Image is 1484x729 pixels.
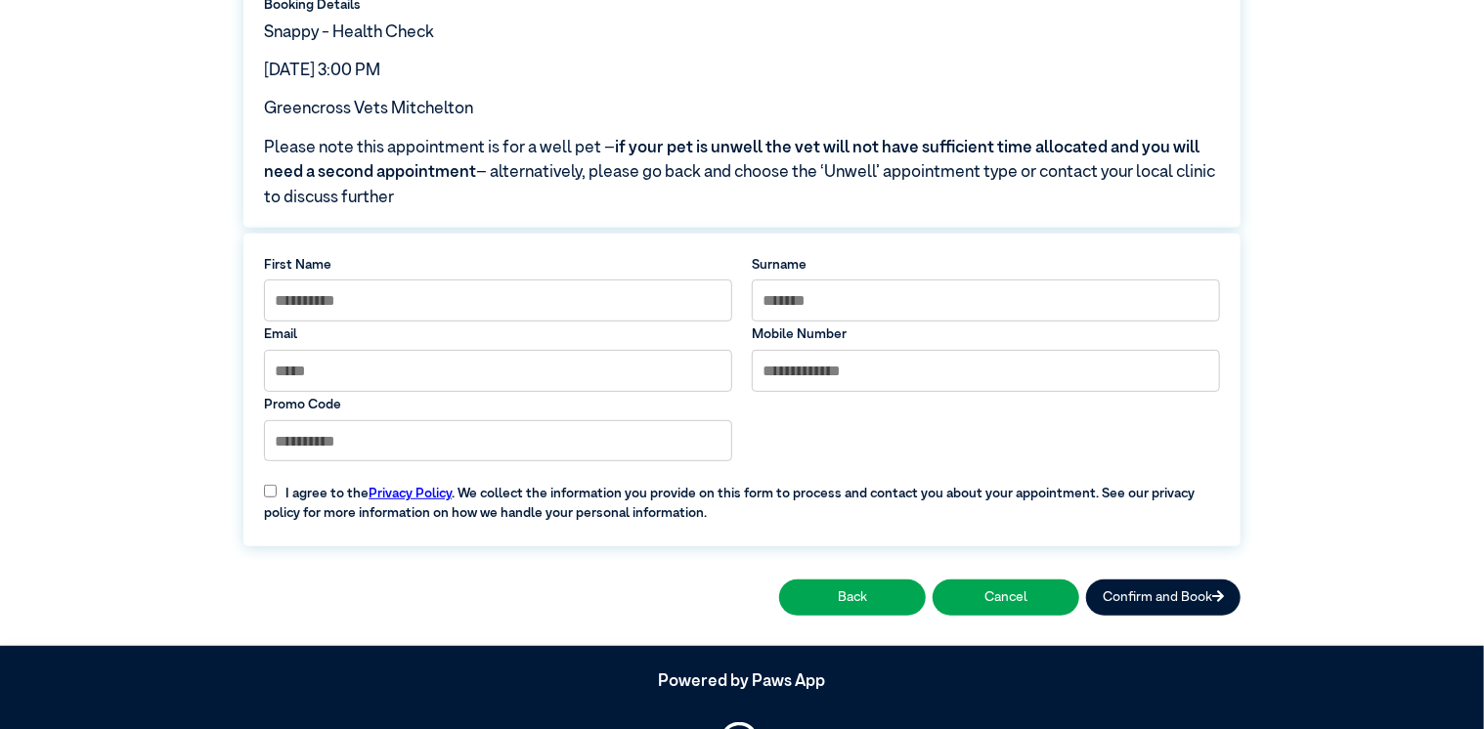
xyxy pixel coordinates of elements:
button: Confirm and Book [1086,579,1241,616]
label: Surname [752,255,1220,275]
label: Email [264,324,732,344]
button: Back [779,579,926,616]
span: Snappy - Health Check [264,24,434,41]
input: I agree to thePrivacy Policy. We collect the information you provide on this form to process and ... [264,485,277,497]
span: if your pet is unwell the vet will not have sufficient time allocated and you will need a second ... [264,140,1200,182]
span: [DATE] 3:00 PM [264,63,380,79]
label: Mobile Number [752,324,1220,344]
span: Please note this appointment is for a well pet – – alternatively, please go back and choose the ‘... [264,136,1220,211]
span: Greencross Vets Mitchelton [264,101,473,117]
label: First Name [264,255,732,275]
label: I agree to the . We collect the information you provide on this form to process and contact you a... [254,470,1230,523]
button: Cancel [933,579,1079,616]
h5: Powered by Paws App [243,672,1241,692]
a: Privacy Policy [369,487,452,500]
label: Promo Code [264,395,732,414]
